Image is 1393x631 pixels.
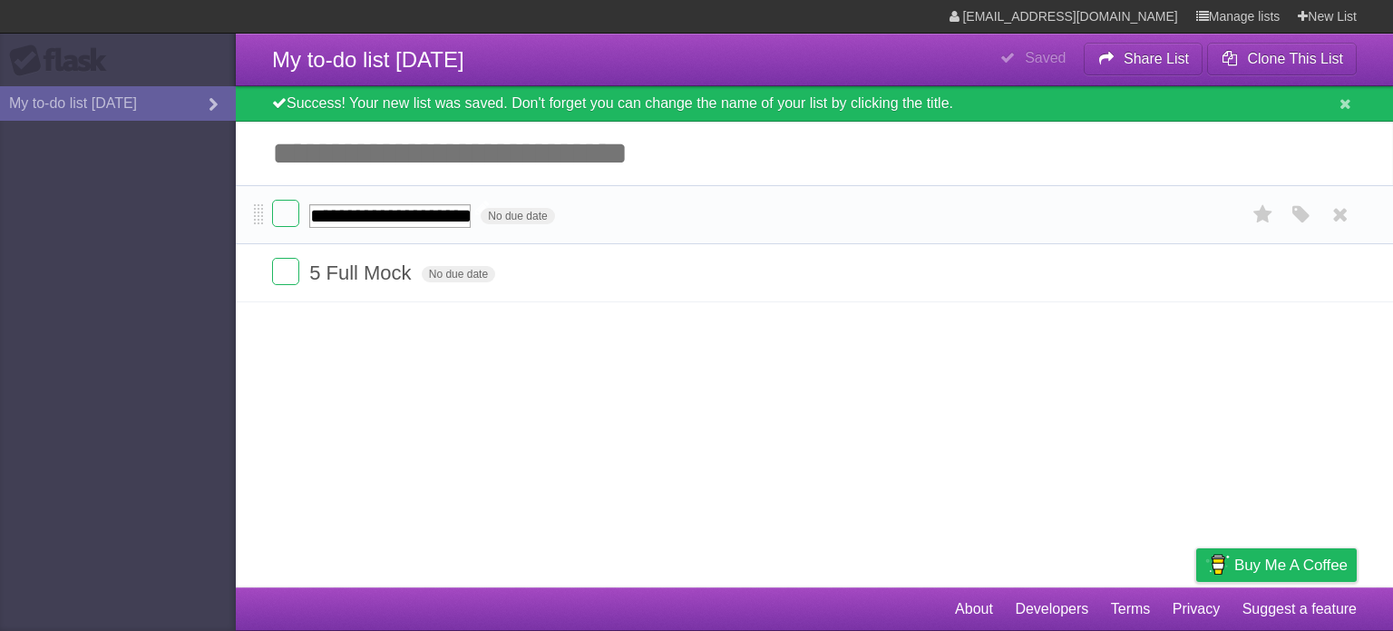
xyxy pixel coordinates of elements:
[1247,51,1343,66] b: Clone This List
[1196,548,1357,582] a: Buy me a coffee
[1207,43,1357,75] button: Clone This List
[1242,592,1357,626] a: Suggest a feature
[422,266,495,282] span: No due date
[1205,549,1230,580] img: Buy me a coffee
[955,592,993,626] a: About
[481,208,554,224] span: No due date
[236,86,1393,122] div: Success! Your new list was saved. Don't forget you can change the name of your list by clicking t...
[272,258,299,285] label: Done
[1234,549,1348,581] span: Buy me a coffee
[272,47,464,72] span: My to-do list [DATE]
[1173,592,1220,626] a: Privacy
[1111,592,1151,626] a: Terms
[1124,51,1189,66] b: Share List
[1025,50,1066,65] b: Saved
[1246,200,1281,230] label: Star task
[1084,43,1203,75] button: Share List
[272,200,299,227] label: Done
[1015,592,1088,626] a: Developers
[9,44,118,77] div: Flask
[309,261,415,284] span: 5 Full Mock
